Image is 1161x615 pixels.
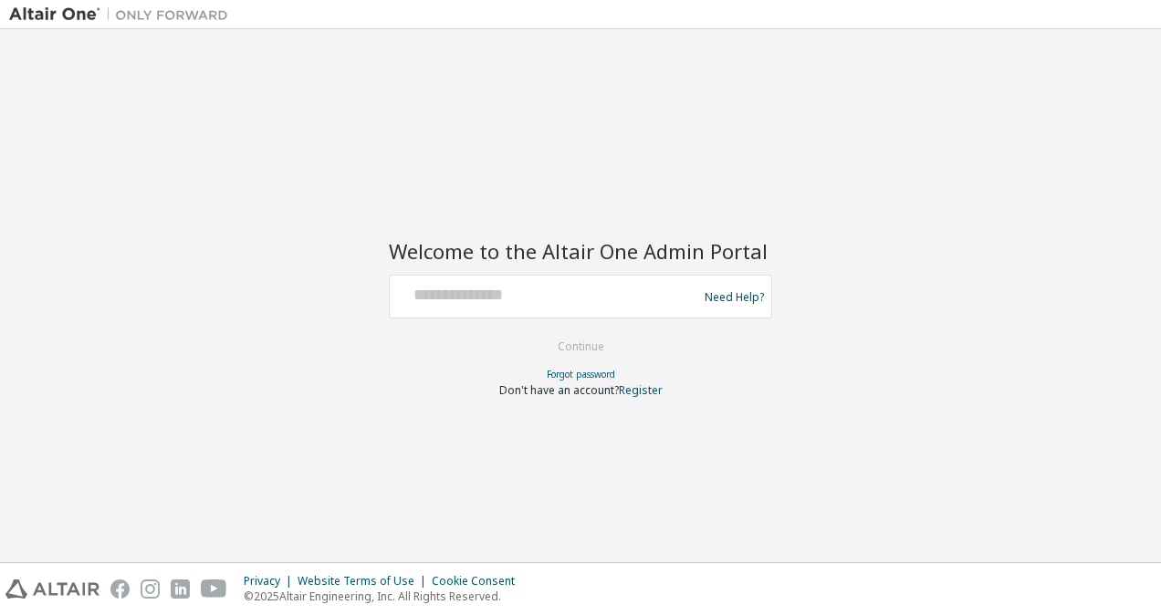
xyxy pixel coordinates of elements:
img: facebook.svg [110,579,130,599]
img: Altair One [9,5,237,24]
img: linkedin.svg [171,579,190,599]
img: altair_logo.svg [5,579,99,599]
div: Website Terms of Use [298,574,432,589]
p: © 2025 Altair Engineering, Inc. All Rights Reserved. [244,589,526,604]
a: Forgot password [547,368,615,380]
a: Register [619,382,663,398]
img: youtube.svg [201,579,227,599]
div: Cookie Consent [432,574,526,589]
div: Privacy [244,574,298,589]
span: Don't have an account? [499,382,619,398]
h2: Welcome to the Altair One Admin Portal [389,238,772,264]
a: Need Help? [705,297,764,297]
img: instagram.svg [141,579,160,599]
